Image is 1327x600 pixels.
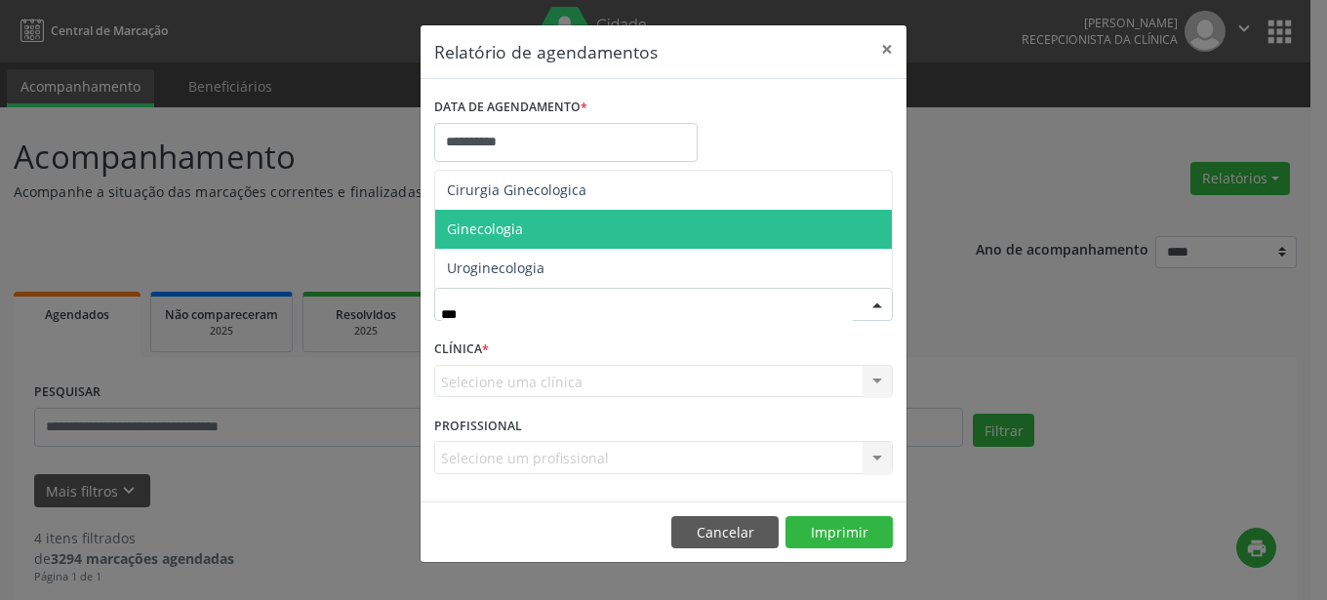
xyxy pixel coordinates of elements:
[867,25,906,73] button: Close
[447,259,544,277] span: Uroginecologia
[671,516,779,549] button: Cancelar
[434,411,522,441] label: PROFISSIONAL
[434,39,658,64] h5: Relatório de agendamentos
[447,220,523,238] span: Ginecologia
[447,180,586,199] span: Cirurgia Ginecologica
[785,516,893,549] button: Imprimir
[434,335,489,365] label: CLÍNICA
[434,93,587,123] label: DATA DE AGENDAMENTO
